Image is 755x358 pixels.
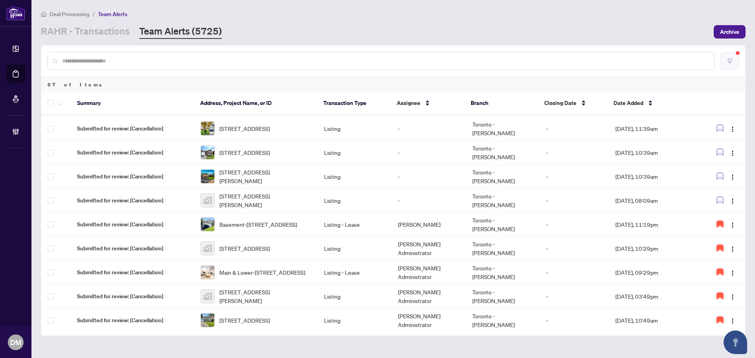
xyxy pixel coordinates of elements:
[729,270,736,276] img: Logo
[466,141,540,165] td: Toronto - [PERSON_NAME]
[466,261,540,285] td: Toronto - [PERSON_NAME]
[714,25,746,39] button: Archive
[219,168,311,185] span: [STREET_ADDRESS][PERSON_NAME]
[726,218,739,231] button: Logo
[77,196,188,205] span: Submitted for review: [Cancellation]
[318,261,392,285] td: Listing - Lease
[466,237,540,261] td: Toronto - [PERSON_NAME]
[201,146,214,159] img: thumbnail-img
[77,316,188,325] span: Submitted for review: [Cancellation]
[729,246,736,252] img: Logo
[729,198,736,204] img: Logo
[540,261,609,285] td: -
[219,316,270,325] span: [STREET_ADDRESS]
[201,266,214,279] img: thumbnail-img
[318,308,392,332] td: Listing
[77,172,188,181] span: Submitted for review: [Cancellation]
[41,25,130,39] a: RAHR - Transactions
[77,148,188,157] span: Submitted for review: [Cancellation]
[318,213,392,237] td: Listing - Lease
[92,9,95,18] li: /
[607,92,696,115] th: Date Added
[201,170,214,183] img: thumbnail-img
[77,220,188,229] span: Submitted for review: [Cancellation]
[609,213,698,237] td: [DATE], 11:19pm
[219,220,297,229] span: Basement-[STREET_ADDRESS]
[726,194,739,207] button: Logo
[201,242,214,255] img: thumbnail-img
[10,337,21,348] span: DM
[538,92,607,115] th: Closing Date
[219,268,305,277] span: Main & Lower-[STREET_ADDRESS]
[609,117,698,141] td: [DATE], 11:39am
[392,261,466,285] td: [PERSON_NAME] Administrator
[726,314,739,327] button: Logo
[318,117,392,141] td: Listing
[41,77,745,92] div: 67 of Items
[609,165,698,189] td: [DATE], 10:39am
[609,285,698,308] td: [DATE], 03:49pm
[219,288,311,305] span: [STREET_ADDRESS][PERSON_NAME]
[318,165,392,189] td: Listing
[77,292,188,301] span: Submitted for review: [Cancellation]
[729,150,736,156] img: Logo
[724,330,747,354] button: Open asap
[50,11,89,18] span: Deal Processing
[726,122,739,135] button: Logo
[613,99,643,107] span: Date Added
[721,52,739,70] button: filter
[392,285,466,308] td: [PERSON_NAME] Administrator
[194,92,317,115] th: Address, Project Name, or ID
[392,189,466,213] td: -
[98,11,127,18] span: Team Alerts
[466,189,540,213] td: Toronto - [PERSON_NAME]
[727,58,733,64] span: filter
[201,290,214,303] img: thumbnail-img
[609,308,698,332] td: [DATE], 10:49am
[729,294,736,300] img: Logo
[466,308,540,332] td: Toronto - [PERSON_NAME]
[201,314,214,327] img: thumbnail-img
[77,124,188,133] span: Submitted for review: [Cancellation]
[729,318,736,324] img: Logo
[729,174,736,180] img: Logo
[466,165,540,189] td: Toronto - [PERSON_NAME]
[464,92,538,115] th: Branch
[392,117,466,141] td: -
[318,141,392,165] td: Listing
[466,285,540,308] td: Toronto - [PERSON_NAME]
[390,92,464,115] th: Assignee
[729,126,736,132] img: Logo
[318,189,392,213] td: Listing
[466,213,540,237] td: Toronto - [PERSON_NAME]
[392,237,466,261] td: [PERSON_NAME] Administrator
[540,285,609,308] td: -
[540,165,609,189] td: -
[540,141,609,165] td: -
[726,266,739,279] button: Logo
[318,237,392,261] td: Listing
[392,141,466,165] td: -
[6,6,25,20] img: logo
[540,189,609,213] td: -
[77,268,188,277] span: Submitted for review: [Cancellation]
[219,244,270,253] span: [STREET_ADDRESS]
[77,244,188,253] span: Submitted for review: [Cancellation]
[726,170,739,183] button: Logo
[201,122,214,135] img: thumbnail-img
[392,165,466,189] td: -
[201,194,214,207] img: thumbnail-img
[609,261,698,285] td: [DATE], 09:29pm
[317,92,391,115] th: Transaction Type
[729,222,736,228] img: Logo
[726,290,739,303] button: Logo
[609,189,698,213] td: [DATE], 08:09am
[201,218,214,231] img: thumbnail-img
[609,141,698,165] td: [DATE], 10:39am
[540,237,609,261] td: -
[219,148,270,157] span: [STREET_ADDRESS]
[540,213,609,237] td: -
[466,117,540,141] td: Toronto - [PERSON_NAME]
[540,117,609,141] td: -
[544,99,576,107] span: Closing Date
